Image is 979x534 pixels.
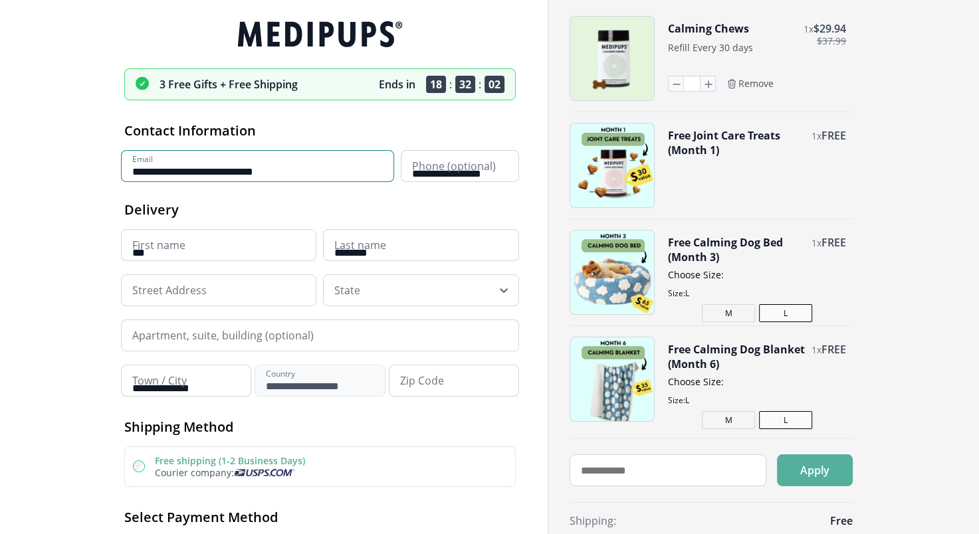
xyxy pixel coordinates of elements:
[668,395,846,406] span: Size: L
[124,418,516,436] h2: Shipping Method
[570,124,654,207] img: Free Joint Care Treats (Month 1)
[668,268,846,281] span: Choose Size:
[817,36,846,46] span: $ 37.99
[814,21,846,36] span: $ 29.94
[759,411,812,429] button: L
[738,78,774,90] span: Remove
[821,235,846,250] span: FREE
[379,77,415,92] p: Ends in
[777,454,853,486] button: Apply
[702,411,755,429] button: M
[570,17,654,100] img: Calming Chews
[726,78,774,90] button: Remove
[821,342,846,357] span: FREE
[155,454,305,467] label: Free shipping (1-2 Business Days)
[124,201,179,219] span: Delivery
[830,513,853,528] span: Free
[155,466,234,479] span: Courier company:
[570,230,654,314] img: Free Calming Dog Bed (Month 3)
[426,76,446,93] span: 18
[449,77,452,92] span: :
[759,304,812,322] button: L
[668,235,805,264] button: Free Calming Dog Bed (Month 3)
[455,76,475,93] span: 32
[479,77,481,92] span: :
[812,130,821,142] span: 1 x
[160,77,298,92] p: 3 Free Gifts + Free Shipping
[668,342,805,371] button: Free Calming Dog Blanket (Month 6)
[234,469,294,476] img: Usps courier company
[668,41,753,54] span: Refill Every 30 days
[668,375,846,388] span: Choose Size:
[821,128,846,143] span: FREE
[668,288,846,299] span: Size: L
[124,122,256,139] span: Contact Information
[570,513,616,528] span: Shipping:
[812,236,821,249] span: 1 x
[804,23,814,35] span: 1 x
[668,128,805,157] button: Free Joint Care Treats (Month 1)
[485,76,504,93] span: 02
[702,304,755,322] button: M
[124,508,516,526] h2: Select Payment Method
[570,337,654,421] img: Free Calming Dog Blanket (Month 6)
[812,343,821,356] span: 1 x
[668,21,749,36] button: Calming Chews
